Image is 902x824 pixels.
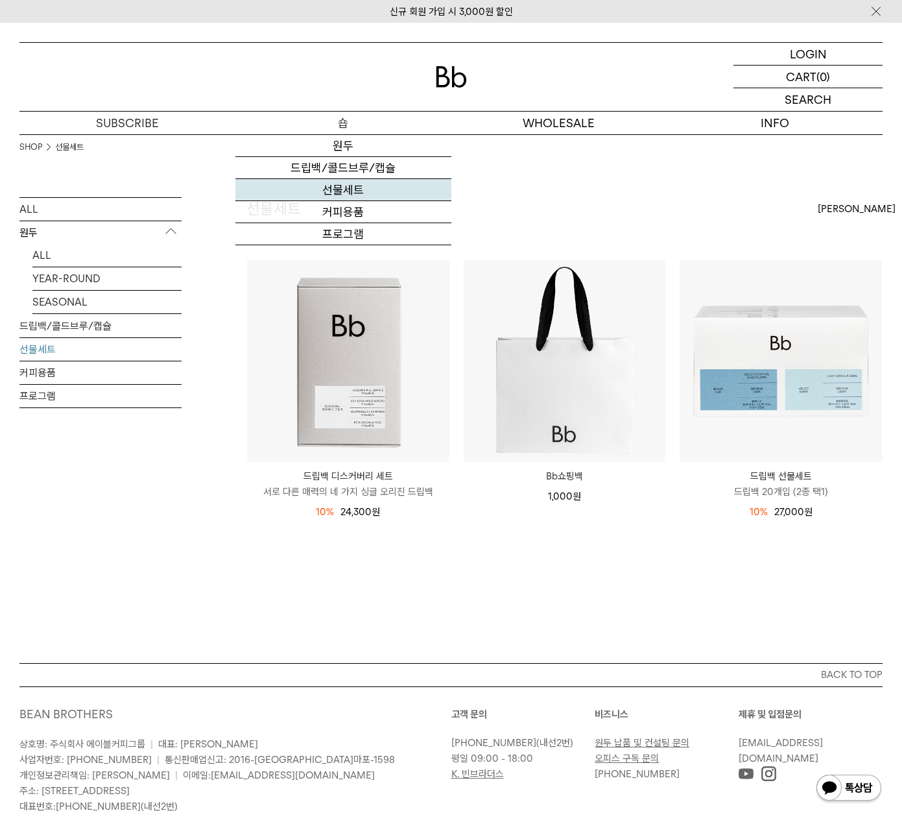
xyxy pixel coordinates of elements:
a: 드립백/콜드브루/캡슐 [19,315,182,337]
p: LOGIN [790,43,827,65]
span: 24,300 [340,506,380,518]
p: 고객 문의 [451,707,595,722]
a: 선물세트 [19,338,182,361]
img: 로고 [436,66,467,88]
a: 커피용품 [19,361,182,384]
a: LOGIN [733,43,883,66]
p: (0) [816,66,830,88]
a: CART (0) [733,66,883,88]
a: 신규 회원 가입 시 3,000원 할인 [390,6,513,18]
img: 카카오톡 채널 1:1 채팅 버튼 [815,773,883,805]
p: 비즈니스 [595,707,739,722]
p: 평일 09:00 - 18:00 [451,751,589,766]
span: 27,000 [774,506,813,518]
span: 이메일: [183,769,375,781]
span: | [157,754,160,766]
a: 오피스 구독 문의 [595,753,659,764]
span: 개인정보관리책임: [PERSON_NAME] [19,769,170,781]
span: 1,000 [548,491,581,502]
a: 드립백/콜드브루/캡슐 [235,157,451,179]
a: Bb쇼핑백 [464,468,666,484]
p: 제휴 및 입점문의 [739,707,883,722]
a: [PHONE_NUMBER] [56,801,141,812]
a: 프로그램 [235,223,451,245]
a: SEASONAL [32,291,182,313]
p: SEARCH [785,88,831,111]
img: 드립백 디스커버리 세트 [247,260,449,463]
a: ALL [19,198,182,221]
a: [EMAIL_ADDRESS][DOMAIN_NAME] [211,769,375,781]
a: [PHONE_NUMBER] [451,737,536,749]
span: 대표번호: (내선2번) [19,801,178,812]
div: 10% [316,504,334,520]
p: 드립백 디스커버리 세트 [247,468,449,484]
p: 드립백 20개입 (2종 택1) [680,484,882,500]
a: 드립백 디스커버리 세트 서로 다른 매력의 네 가지 싱글 오리진 드립백 [247,468,449,500]
a: 프로그램 [19,385,182,407]
a: 원두 [235,135,451,157]
span: 사업자번호: [PHONE_NUMBER] [19,754,152,766]
a: [PHONE_NUMBER] [595,768,680,780]
p: (내선2번) [451,735,589,751]
a: ALL [32,244,182,267]
a: [EMAIL_ADDRESS][DOMAIN_NAME] [739,737,823,764]
p: CART [786,66,816,88]
p: WHOLESALE [451,112,667,134]
span: 통신판매업신고: 2016-[GEOGRAPHIC_DATA]마포-1598 [165,754,395,766]
img: 드립백 선물세트 [680,260,882,463]
span: 원 [804,506,813,518]
a: 선물세트 [235,179,451,201]
p: 드립백 선물세트 [680,468,882,484]
a: SHOP [19,141,42,154]
span: [PERSON_NAME] [818,201,896,217]
span: 원 [573,491,581,502]
p: 서로 다른 매력의 네 가지 싱글 오리진 드립백 [247,484,449,500]
a: BEAN BROTHERS [19,707,113,721]
span: 원 [372,506,380,518]
a: 드립백 선물세트 드립백 20개입 (2종 택1) [680,468,882,500]
div: 10% [750,504,768,520]
a: K. 빈브라더스 [451,768,504,780]
button: BACK TO TOP [19,663,883,686]
a: 커피용품 [235,201,451,223]
p: 원두 [19,221,182,245]
a: 원두 납품 및 컨설팅 문의 [595,737,689,749]
a: YEAR-ROUND [32,267,182,290]
span: | [175,769,178,781]
a: 숍 [235,112,451,134]
img: Bb쇼핑백 [464,260,666,463]
span: 대표: [PERSON_NAME] [158,738,258,750]
a: SUBSCRIBE [19,112,235,134]
p: INFO [667,112,883,134]
span: 주소: [STREET_ADDRESS] [19,785,130,797]
a: 선물세트 [55,141,84,154]
span: | [150,738,153,750]
span: 상호명: 주식회사 에이블커피그룹 [19,738,145,750]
